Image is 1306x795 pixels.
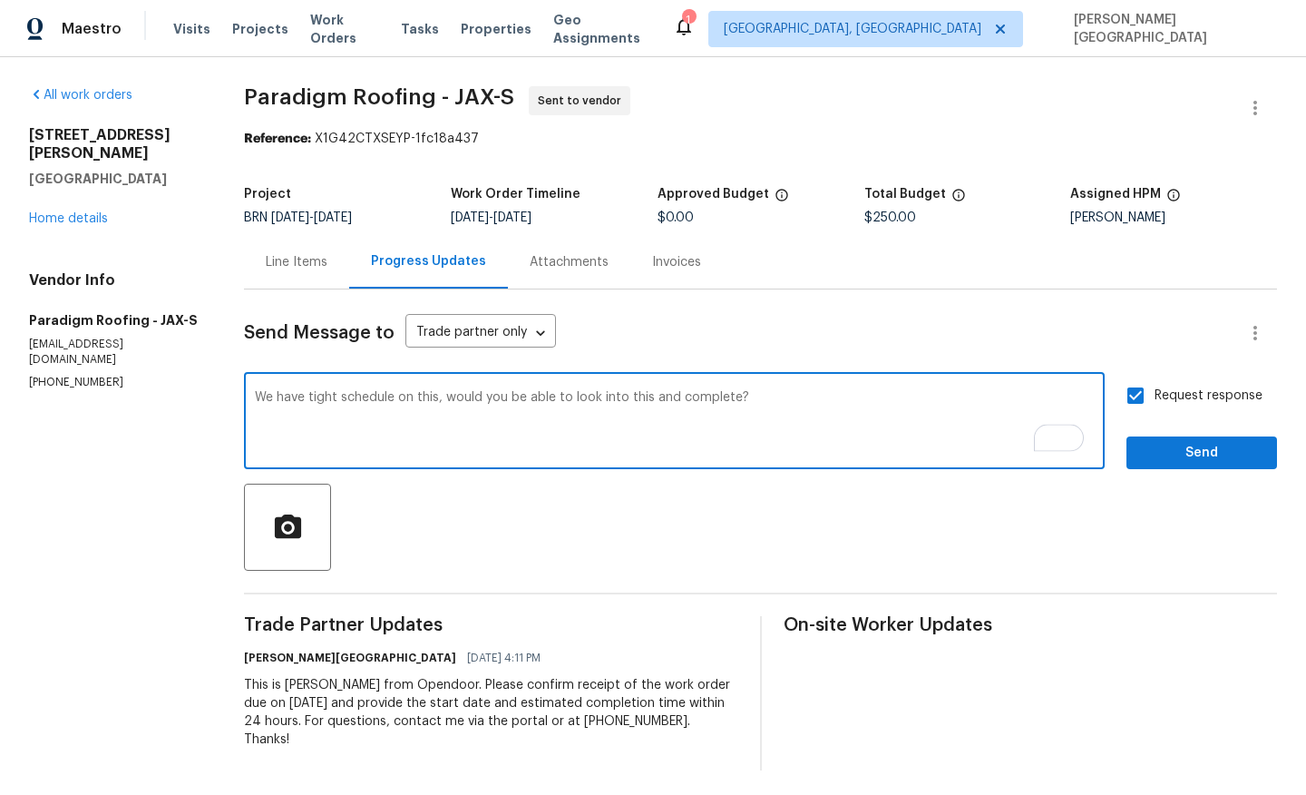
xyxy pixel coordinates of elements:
span: - [271,211,352,224]
h4: Vendor Info [29,271,200,290]
span: Maestro [62,20,122,38]
span: [GEOGRAPHIC_DATA], [GEOGRAPHIC_DATA] [724,20,981,38]
div: [PERSON_NAME] [1070,211,1277,224]
div: Attachments [530,253,609,271]
div: Line Items [266,253,327,271]
span: Geo Assignments [553,11,651,47]
span: Tasks [401,23,439,35]
span: Request response [1155,387,1262,406]
span: The total cost of line items that have been approved by both Opendoor and the Trade Partner. This... [775,188,789,211]
h5: Assigned HPM [1070,188,1161,201]
span: $250.00 [864,211,916,224]
span: $0.00 [658,211,694,224]
span: [PERSON_NAME][GEOGRAPHIC_DATA] [1067,11,1279,47]
a: All work orders [29,89,132,102]
span: Visits [173,20,210,38]
span: The total cost of line items that have been proposed by Opendoor. This sum includes line items th... [951,188,966,211]
button: Send [1126,437,1277,470]
span: Send Message to [244,324,395,342]
span: The hpm assigned to this work order. [1166,188,1181,211]
h6: [PERSON_NAME][GEOGRAPHIC_DATA] [244,649,456,667]
div: This is [PERSON_NAME] from Opendoor. Please confirm receipt of the work order due on [DATE] and p... [244,676,737,749]
h5: Approved Budget [658,188,769,201]
h5: Project [244,188,291,201]
a: Home details [29,212,108,225]
span: Paradigm Roofing - JAX-S [244,86,514,108]
span: [DATE] [271,211,309,224]
h5: [GEOGRAPHIC_DATA] [29,170,200,188]
div: Trade partner only [405,319,556,348]
span: Properties [461,20,531,38]
span: On-site Worker Updates [784,616,1277,634]
span: [DATE] [451,211,489,224]
p: [PHONE_NUMBER] [29,375,200,390]
span: [DATE] [314,211,352,224]
div: Progress Updates [371,252,486,270]
div: X1G42CTXSEYP-1fc18a437 [244,130,1277,148]
h5: Work Order Timeline [451,188,580,201]
h5: Paradigm Roofing - JAX-S [29,311,200,329]
div: 1 [682,11,695,29]
span: Send [1141,442,1262,465]
span: Sent to vendor [538,92,629,110]
span: Work Orders [310,11,379,47]
div: Invoices [652,253,701,271]
span: - [451,211,531,224]
p: [EMAIL_ADDRESS][DOMAIN_NAME] [29,337,200,368]
span: BRN [244,211,352,224]
span: [DATE] 4:11 PM [467,649,541,667]
span: Trade Partner Updates [244,616,737,634]
h2: [STREET_ADDRESS][PERSON_NAME] [29,126,200,162]
span: [DATE] [493,211,531,224]
span: Projects [232,20,288,38]
textarea: To enrich screen reader interactions, please activate Accessibility in Grammarly extension settings [255,391,1094,455]
b: Reference: [244,132,311,145]
h5: Total Budget [864,188,946,201]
